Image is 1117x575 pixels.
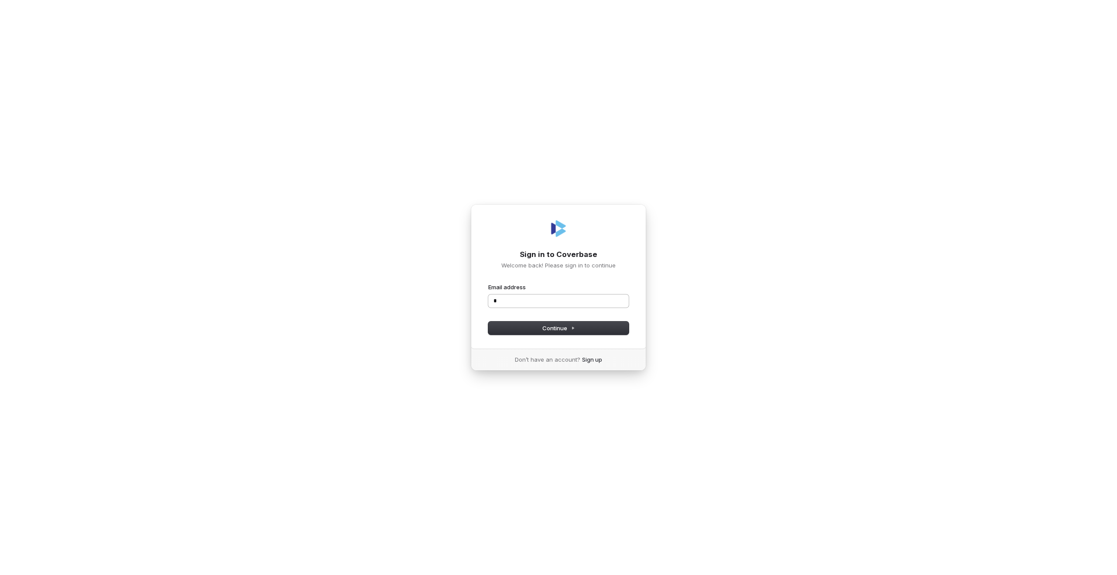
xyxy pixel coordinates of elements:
[488,261,629,269] p: Welcome back! Please sign in to continue
[488,283,526,291] label: Email address
[488,322,629,335] button: Continue
[542,324,575,332] span: Continue
[515,356,580,363] span: Don’t have an account?
[548,218,569,239] img: Coverbase
[488,250,629,260] h1: Sign in to Coverbase
[582,356,602,363] a: Sign up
